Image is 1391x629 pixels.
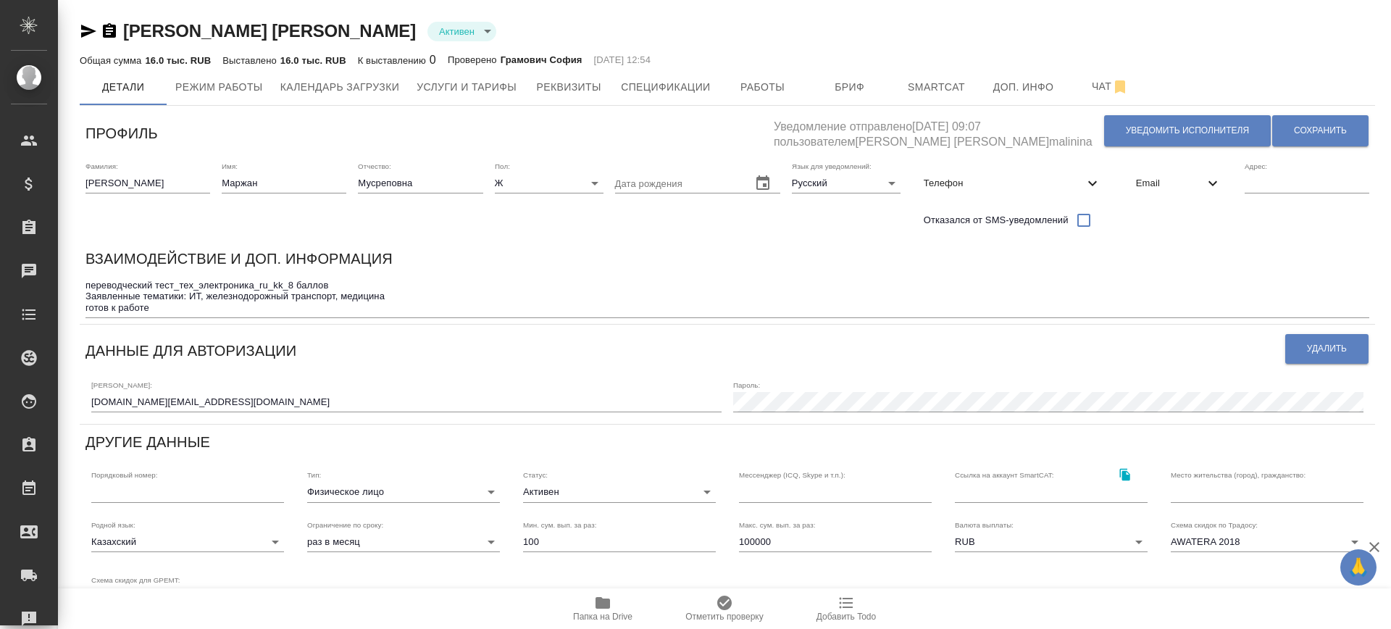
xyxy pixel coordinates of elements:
[91,532,284,552] div: Казахский
[955,472,1054,479] label: Ссылка на аккаунт SmartCAT:
[912,167,1113,199] div: Телефон
[785,588,907,629] button: Добавить Todo
[594,53,651,67] p: [DATE] 12:54
[989,78,1058,96] span: Доп. инфо
[1136,176,1204,191] span: Email
[307,521,383,528] label: Ограничение по сроку:
[1124,167,1233,199] div: Email
[792,162,872,170] label: Язык для уведомлений:
[739,472,845,479] label: Мессенджер (ICQ, Skype и т.п.):
[1340,549,1377,586] button: 🙏
[621,78,710,96] span: Спецификации
[1272,115,1369,146] button: Сохранить
[1294,125,1347,137] span: Сохранить
[1307,343,1347,355] span: Удалить
[85,280,1369,313] textarea: переводческий тест_тех_электроника_ru_kk_8 баллов Заявленные тематики: ИТ, железнодорожный трансп...
[91,521,135,528] label: Родной язык:
[280,55,346,66] p: 16.0 тыс. RUB
[448,53,501,67] p: Проверено
[1245,162,1267,170] label: Адрес:
[924,176,1084,191] span: Телефон
[739,521,816,528] label: Макс. сум. вып. за раз:
[1171,532,1363,552] div: AWATERA 2018
[80,55,145,66] p: Общая сумма
[728,78,798,96] span: Работы
[222,55,280,66] p: Выставлено
[1285,334,1369,364] button: Удалить
[427,22,496,41] div: Активен
[523,521,597,528] label: Мин. сум. вып. за раз:
[1126,125,1249,137] span: Уведомить исполнителя
[573,612,632,622] span: Папка на Drive
[307,472,321,479] label: Тип:
[358,162,391,170] label: Отчество:
[85,122,158,145] h6: Профиль
[1111,78,1129,96] svg: Отписаться
[1104,115,1271,146] button: Уведомить исполнителя
[733,381,760,388] label: Пароль:
[1076,78,1145,96] span: Чат
[792,173,901,193] div: Русский
[955,521,1014,528] label: Валюта выплаты:
[307,532,500,552] div: раз в месяц
[123,21,416,41] a: [PERSON_NAME] [PERSON_NAME]
[501,53,582,67] p: Грамович София
[417,78,517,96] span: Услуги и тарифы
[902,78,972,96] span: Smartcat
[495,162,510,170] label: Пол:
[101,22,118,40] button: Скопировать ссылку
[85,430,210,454] h6: Другие данные
[91,577,180,584] label: Схема скидок для GPEMT:
[91,381,152,388] label: [PERSON_NAME]:
[1346,552,1371,583] span: 🙏
[91,472,157,479] label: Порядковый номер:
[88,78,158,96] span: Детали
[815,78,885,96] span: Бриф
[955,532,1148,552] div: RUB
[495,173,603,193] div: Ж
[685,612,763,622] span: Отметить проверку
[1171,521,1258,528] label: Схема скидок по Традосу:
[307,482,500,502] div: Физическое лицо
[774,112,1103,150] h5: Уведомление отправлено [DATE] 09:07 пользователем [PERSON_NAME] [PERSON_NAME]malinina
[85,162,118,170] label: Фамилия:
[523,472,548,479] label: Статус:
[80,22,97,40] button: Скопировать ссылку для ЯМессенджера
[222,162,238,170] label: Имя:
[145,55,211,66] p: 16.0 тыс. RUB
[358,51,436,69] div: 0
[1171,472,1306,479] label: Место жительства (город), гражданство:
[664,588,785,629] button: Отметить проверку
[523,482,716,502] div: Активен
[542,588,664,629] button: Папка на Drive
[924,213,1069,228] span: Отказался от SMS-уведомлений
[534,78,603,96] span: Реквизиты
[280,78,400,96] span: Календарь загрузки
[358,55,430,66] p: К выставлению
[175,78,263,96] span: Режим работы
[85,247,393,270] h6: Взаимодействие и доп. информация
[435,25,479,38] button: Активен
[1110,459,1140,489] button: Скопировать ссылку
[85,339,296,362] h6: Данные для авторизации
[816,612,876,622] span: Добавить Todo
